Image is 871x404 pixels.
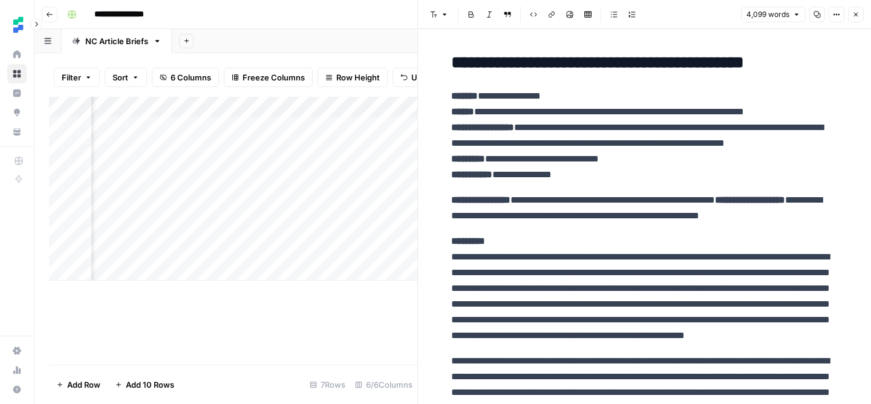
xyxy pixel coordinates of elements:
[318,68,388,87] button: Row Height
[7,103,27,122] a: Opportunities
[7,360,27,380] a: Usage
[350,375,417,394] div: 6/6 Columns
[85,35,148,47] div: NC Article Briefs
[67,379,100,391] span: Add Row
[7,380,27,399] button: Help + Support
[7,122,27,142] a: Your Data
[126,379,174,391] span: Add 10 Rows
[49,375,108,394] button: Add Row
[224,68,313,87] button: Freeze Columns
[7,45,27,64] a: Home
[7,10,27,40] button: Workspace: Ten Speed
[105,68,147,87] button: Sort
[393,68,440,87] button: Undo
[305,375,350,394] div: 7 Rows
[152,68,219,87] button: 6 Columns
[741,7,806,22] button: 4,099 words
[62,29,172,53] a: NC Article Briefs
[7,64,27,83] a: Browse
[113,71,128,83] span: Sort
[243,71,305,83] span: Freeze Columns
[7,341,27,360] a: Settings
[7,83,27,103] a: Insights
[171,71,211,83] span: 6 Columns
[746,9,789,20] span: 4,099 words
[7,14,29,36] img: Ten Speed Logo
[54,68,100,87] button: Filter
[62,71,81,83] span: Filter
[336,71,380,83] span: Row Height
[108,375,181,394] button: Add 10 Rows
[411,71,432,83] span: Undo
